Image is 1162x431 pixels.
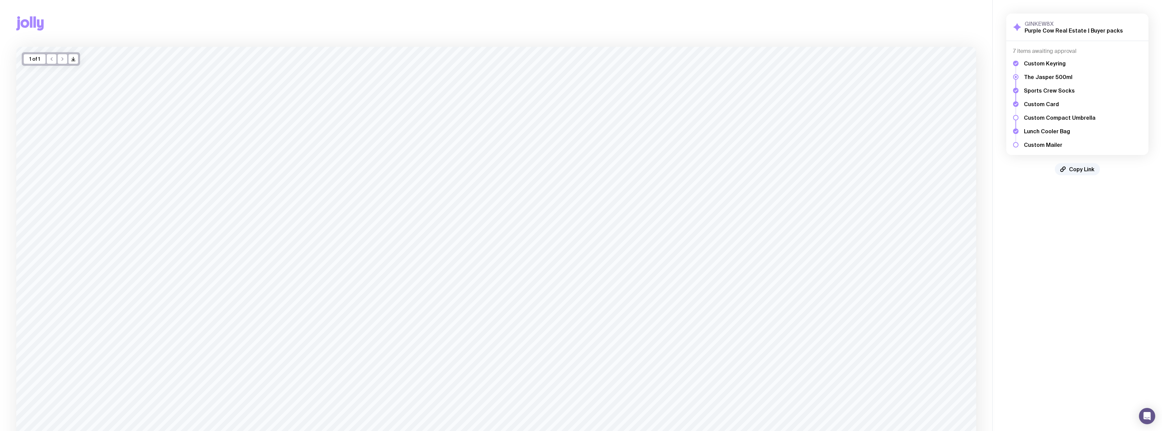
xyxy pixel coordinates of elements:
[24,54,45,64] div: 1 of 1
[1069,166,1094,173] span: Copy Link
[1025,27,1123,34] h2: Purple Cow Real Estate | Buyer packs
[1024,60,1096,67] h5: Custom Keyring
[1024,114,1096,121] h5: Custom Compact Umbrella
[72,57,75,61] g: /> />
[1024,101,1096,107] h5: Custom Card
[1055,163,1100,175] button: Copy Link
[69,54,78,64] button: />/>
[1024,74,1096,80] h5: The Jasper 500ml
[1013,48,1142,55] h4: 7 items awaiting approval
[1025,20,1123,27] h3: GINKEW8X
[1024,141,1096,148] h5: Custom Mailer
[1024,87,1096,94] h5: Sports Crew Socks
[1139,408,1155,424] div: Open Intercom Messenger
[1024,128,1096,135] h5: Lunch Cooler Bag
